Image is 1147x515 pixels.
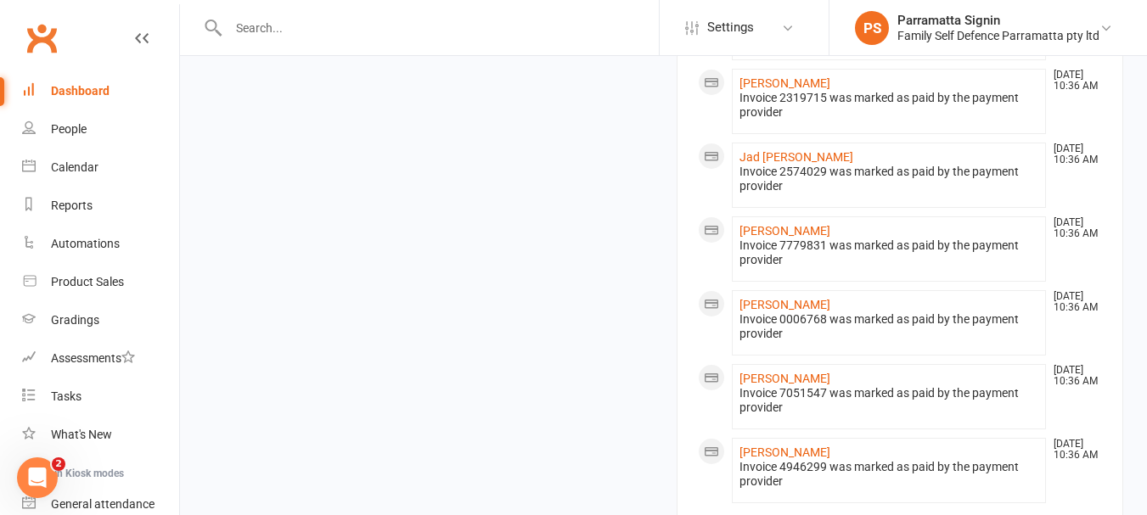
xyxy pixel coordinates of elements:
div: Invoice 0006768 was marked as paid by the payment provider [739,312,1039,341]
a: Assessments [22,339,179,378]
div: Parramatta Signin [897,13,1099,28]
a: [PERSON_NAME] [739,298,830,311]
input: Search... [223,16,659,40]
div: Invoice 7779831 was marked as paid by the payment provider [739,238,1039,267]
a: Calendar [22,148,179,187]
time: [DATE] 10:36 AM [1045,217,1101,239]
time: [DATE] 10:36 AM [1045,439,1101,461]
div: Invoice 7051547 was marked as paid by the payment provider [739,386,1039,415]
iframe: Intercom live chat [17,457,58,498]
div: People [51,122,87,136]
a: Gradings [22,301,179,339]
a: [PERSON_NAME] [739,445,830,459]
div: Automations [51,237,120,250]
a: Product Sales [22,263,179,301]
div: General attendance [51,497,155,511]
div: Assessments [51,351,135,365]
a: What's New [22,416,179,454]
time: [DATE] 10:36 AM [1045,143,1101,165]
a: [PERSON_NAME] [739,76,830,90]
a: Reports [22,187,179,225]
span: 2 [52,457,65,471]
time: [DATE] 10:36 AM [1045,365,1101,387]
div: Invoice 2319715 was marked as paid by the payment provider [739,91,1039,120]
div: Calendar [51,160,98,174]
a: Clubworx [20,17,63,59]
div: Gradings [51,313,99,327]
div: Product Sales [51,275,124,288]
time: [DATE] 10:36 AM [1045,70,1101,92]
time: [DATE] 10:36 AM [1045,291,1101,313]
a: Tasks [22,378,179,416]
div: Reports [51,199,93,212]
a: Automations [22,225,179,263]
a: Jad [PERSON_NAME] [739,150,853,164]
div: PS [855,11,889,45]
a: People [22,110,179,148]
a: [PERSON_NAME] [739,224,830,238]
div: Invoice 4946299 was marked as paid by the payment provider [739,460,1039,489]
span: Settings [707,8,754,47]
a: [PERSON_NAME] [739,372,830,385]
div: What's New [51,428,112,441]
div: Invoice 2574029 was marked as paid by the payment provider [739,165,1039,193]
a: Dashboard [22,72,179,110]
div: Dashboard [51,84,110,98]
div: Family Self Defence Parramatta pty ltd [897,28,1099,43]
div: Tasks [51,389,82,403]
